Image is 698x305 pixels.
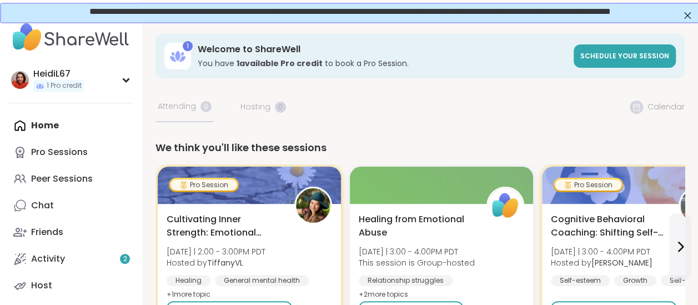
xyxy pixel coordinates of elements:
[591,257,652,268] b: [PERSON_NAME]
[11,71,29,89] img: HeidiL67
[551,257,652,268] span: Hosted by
[555,179,621,191] div: Pro Session
[9,219,133,246] a: Friends
[9,272,133,299] a: Host
[155,140,685,156] div: We think you'll like these sessions
[31,146,88,158] div: Pro Sessions
[207,257,243,268] b: TiffanyVL
[31,279,52,292] div: Host
[33,68,84,80] div: HeidiL67
[580,51,669,61] span: Schedule your session
[551,246,652,257] span: [DATE] | 3:00 - 4:00PM PDT
[359,275,453,286] div: Relationship struggles
[215,275,309,286] div: General mental health
[551,213,666,239] span: Cognitive Behavioral Coaching: Shifting Self-Talk
[167,213,282,239] span: Cultivating Inner Strength: Emotional Regulation
[237,58,323,69] b: 1 available Pro credit
[167,257,265,268] span: Hosted by
[123,254,127,264] span: 2
[183,41,193,51] div: 1
[31,173,93,185] div: Peer Sessions
[170,179,237,191] div: Pro Session
[359,213,474,239] span: Healing from Emotional Abuse
[31,199,54,212] div: Chat
[198,58,567,69] h3: You have to book a Pro Session.
[359,246,475,257] span: [DATE] | 3:00 - 4:00PM PDT
[9,246,133,272] a: Activity2
[9,192,133,219] a: Chat
[551,275,610,286] div: Self-esteem
[614,275,656,286] div: Growth
[47,81,82,91] span: 1 Pro credit
[359,257,475,268] span: This session is Group-hosted
[167,246,265,257] span: [DATE] | 2:00 - 3:00PM PDT
[296,188,330,223] img: TiffanyVL
[31,253,65,265] div: Activity
[9,139,133,166] a: Pro Sessions
[167,275,210,286] div: Healing
[574,44,676,68] a: Schedule your session
[9,166,133,192] a: Peer Sessions
[488,188,523,223] img: ShareWell
[198,43,567,56] h3: Welcome to ShareWell
[31,226,63,238] div: Friends
[9,18,133,57] img: ShareWell Nav Logo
